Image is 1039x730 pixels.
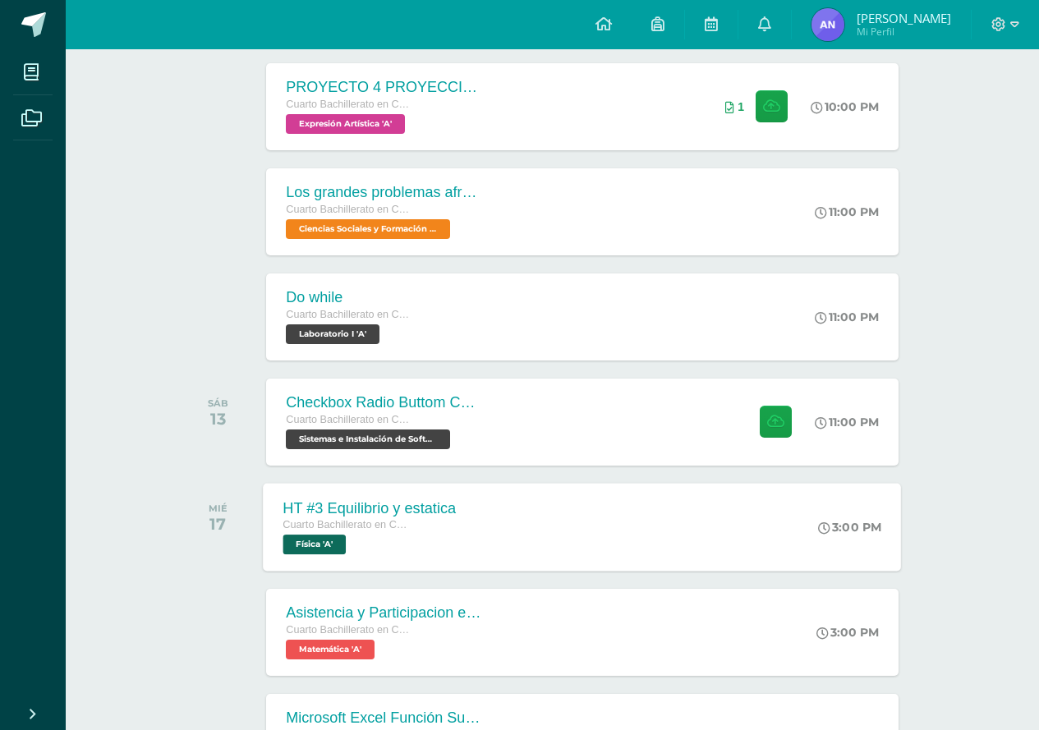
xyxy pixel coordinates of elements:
[857,25,951,39] span: Mi Perfil
[725,100,744,113] div: Archivos entregados
[286,219,450,239] span: Ciencias Sociales y Formación Ciudadana 'A'
[286,414,409,425] span: Cuarto Bachillerato en CCLL con Orientación en Computación
[286,429,450,449] span: Sistemas e Instalación de Software 'A'
[209,503,228,514] div: MIÉ
[816,625,879,640] div: 3:00 PM
[286,289,409,306] div: Do while
[819,520,882,535] div: 3:00 PM
[857,10,951,26] span: [PERSON_NAME]
[286,99,409,110] span: Cuarto Bachillerato en CCLL con Orientación en Computación
[286,114,405,134] span: Expresión Artística 'A'
[286,309,409,320] span: Cuarto Bachillerato en CCLL con Orientación en Computación
[286,204,409,215] span: Cuarto Bachillerato en CCLL con Orientación en Computación
[209,514,228,534] div: 17
[286,624,409,636] span: Cuarto Bachillerato en CCLL con Orientación en Computación
[283,499,457,517] div: HT #3 Equilibrio y estatica
[286,709,483,727] div: Microsoft Excel Función Sumar.Si.conjunto
[286,184,483,201] div: Los grandes problemas afrontados
[286,640,375,659] span: Matemática 'A'
[286,324,379,344] span: Laboratorio I 'A'
[283,535,347,554] span: Física 'A'
[208,409,228,429] div: 13
[738,100,744,113] span: 1
[283,519,408,530] span: Cuarto Bachillerato en CCLL con Orientación en Computación
[286,79,483,96] div: PROYECTO 4 PROYECCION 2
[815,310,879,324] div: 11:00 PM
[811,8,844,41] img: c3c10b89d938ac17d6477f9660cd8f5e.png
[286,394,483,411] div: Checkbox Radio Buttom Cajas de Selección
[815,415,879,429] div: 11:00 PM
[208,397,228,409] div: SÁB
[815,204,879,219] div: 11:00 PM
[811,99,879,114] div: 10:00 PM
[286,604,483,622] div: Asistencia y Participacion en clase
